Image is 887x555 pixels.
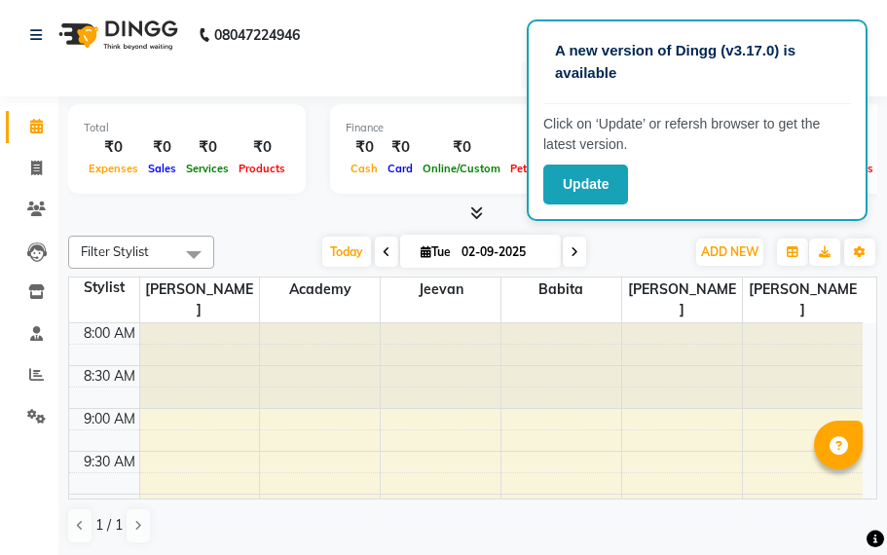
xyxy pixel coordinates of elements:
[181,136,234,159] div: ₹0
[80,452,139,472] div: 9:30 AM
[555,40,839,84] p: A new version of Dingg (v3.17.0) is available
[322,237,371,267] span: Today
[84,162,143,175] span: Expenses
[696,239,763,266] button: ADD NEW
[260,277,380,302] span: Academy
[501,277,621,302] span: Babita
[80,366,139,387] div: 8:30 AM
[622,277,742,322] span: [PERSON_NAME]
[418,162,505,175] span: Online/Custom
[383,136,418,159] div: ₹0
[505,162,570,175] span: Petty cash
[143,162,181,175] span: Sales
[805,477,868,536] iframe: chat widget
[383,162,418,175] span: Card
[69,277,139,298] div: Stylist
[234,162,290,175] span: Products
[214,8,300,62] b: 08047224946
[80,323,139,344] div: 8:00 AM
[416,244,456,259] span: Tue
[418,136,505,159] div: ₹0
[80,409,139,429] div: 9:00 AM
[701,244,758,259] span: ADD NEW
[543,114,851,155] p: Click on ‘Update’ or refersh browser to get the latest version.
[84,136,143,159] div: ₹0
[346,162,383,175] span: Cash
[234,136,290,159] div: ₹0
[95,515,123,536] span: 1 / 1
[143,136,181,159] div: ₹0
[346,136,383,159] div: ₹0
[456,238,553,267] input: 2025-09-02
[543,165,628,204] button: Update
[81,243,149,259] span: Filter Stylist
[84,120,290,136] div: Total
[50,8,183,62] img: logo
[140,277,260,322] span: [PERSON_NAME]
[743,277,863,322] span: [PERSON_NAME]
[505,136,570,159] div: ₹0
[381,277,500,302] span: Jeevan
[181,162,234,175] span: Services
[346,120,604,136] div: Finance
[72,495,139,515] div: 10:00 AM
